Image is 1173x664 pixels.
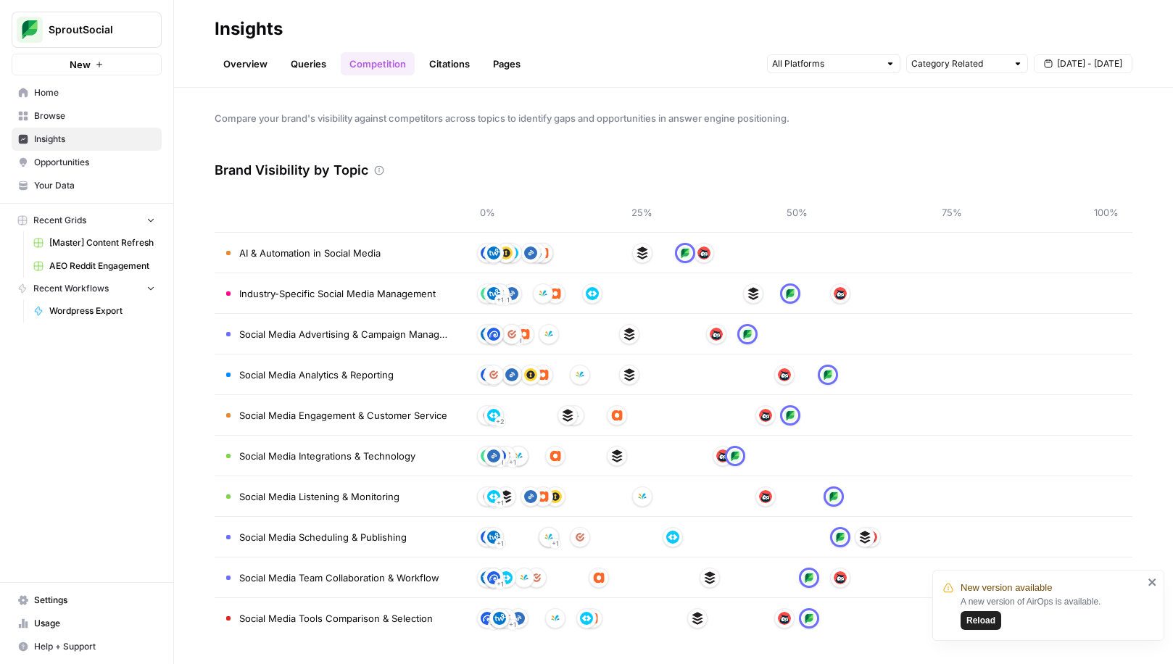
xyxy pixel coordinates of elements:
img: 9lcnyxj6t3gp2cnbrntgpuiav5fx [487,571,500,584]
a: Overview [215,52,276,75]
button: Workspace: SproutSocial [12,12,162,48]
img: bdk5hmq51hybguk6nfnb00w3ohyf [536,490,550,503]
img: 2w7iqw651mh10qh4cg2h1c8e9mgq [481,449,494,462]
img: y7aogpycgqgftgr3z9exmtd1oo6j [666,531,679,544]
span: SproutSocial [49,22,136,37]
img: 4onplfa4c41vb42kg4mbazxxmfki [803,612,816,625]
span: + 1 [497,577,504,592]
span: Help + Support [34,640,155,653]
img: 4onplfa4c41vb42kg4mbazxxmfki [821,368,834,381]
span: Wordpress Export [49,304,155,318]
span: Settings [34,594,155,607]
img: 2w7iqw651mh10qh4cg2h1c8e9mgq [481,287,494,300]
img: 4onplfa4c41vb42kg4mbazxxmfki [803,571,816,584]
img: d3o86dh9e5t52ugdlebkfaguyzqk [716,449,729,462]
img: fn4ypta2yzk4ddmco8wqwcfb525i [524,246,537,260]
img: 9lcnyxj6t3gp2cnbrntgpuiav5fx [481,246,494,260]
img: 4onplfa4c41vb42kg4mbazxxmfki [834,531,847,544]
img: d3o86dh9e5t52ugdlebkfaguyzqk [834,571,847,584]
img: 4onplfa4c41vb42kg4mbazxxmfki [784,287,797,300]
a: Citations [420,52,478,75]
span: Recent Grids [33,214,86,227]
img: 4onplfa4c41vb42kg4mbazxxmfki [679,246,692,260]
span: 100% [1092,205,1121,220]
img: 4onplfa4c41vb42kg4mbazxxmfki [827,490,840,503]
span: AEO Reddit Engagement [49,260,155,273]
input: Category Related [911,57,1007,71]
img: d3o86dh9e5t52ugdlebkfaguyzqk [759,490,772,503]
span: + 1 [497,496,504,510]
span: Social Media Engagement & Customer Service [239,408,447,423]
img: cshlsokdl6dyfr8bsio1eab8vmxt [747,287,760,300]
img: cshlsokdl6dyfr8bsio1eab8vmxt [500,490,513,503]
a: Browse [12,104,162,128]
button: New [12,54,162,75]
a: Wordpress Export [27,299,162,323]
img: bdk5hmq51hybguk6nfnb00w3ohyf [518,328,531,341]
img: zlht7lzhnpn8aylkit0kc9fgx7uw [505,328,518,341]
img: fn4ypta2yzk4ddmco8wqwcfb525i [512,612,525,625]
img: cshlsokdl6dyfr8bsio1eab8vmxt [610,449,623,462]
img: cshlsokdl6dyfr8bsio1eab8vmxt [858,531,871,544]
img: 2z50t7ts7ruow4ju702u480q3isy [487,246,500,260]
span: [DATE] - [DATE] [1057,57,1122,70]
span: 0% [473,205,502,220]
button: close [1148,576,1158,588]
img: bdk5hmq51hybguk6nfnb00w3ohyf [536,368,550,381]
span: Compare your brand's visibility against competitors across topics to identify gaps and opportunit... [215,111,1132,125]
input: All Platforms [772,57,879,71]
img: 4onplfa4c41vb42kg4mbazxxmfki [741,328,754,341]
img: cshlsokdl6dyfr8bsio1eab8vmxt [561,409,574,422]
button: Recent Workflows [12,278,162,299]
img: zlht7lzhnpn8aylkit0kc9fgx7uw [573,531,586,544]
div: Insights [215,17,283,41]
img: zt6ofbgs4xs9urgdfg341wdjmvrt [518,571,531,584]
img: bdk5hmq51hybguk6nfnb00w3ohyf [610,409,623,422]
span: Social Media Advertising & Campaign Management [239,327,449,341]
button: Recent Grids [12,209,162,231]
span: Your Data [34,179,155,192]
img: zt6ofbgs4xs9urgdfg341wdjmvrt [542,531,555,544]
img: bdk5hmq51hybguk6nfnb00w3ohyf [549,287,562,300]
img: d3o86dh9e5t52ugdlebkfaguyzqk [697,246,710,260]
img: 7dqrnsev819ys7wfcihkkm1pq6zv [500,246,513,260]
a: Opportunities [12,151,162,174]
span: + 1 [497,293,504,307]
span: Browse [34,109,155,123]
span: Social Media Listening & Monitoring [239,489,399,504]
img: bdk5hmq51hybguk6nfnb00w3ohyf [592,571,605,584]
img: cshlsokdl6dyfr8bsio1eab8vmxt [623,328,636,341]
img: bdk5hmq51hybguk6nfnb00w3ohyf [549,449,562,462]
a: [Master] Content Refresh [27,231,162,254]
img: 9lcnyxj6t3gp2cnbrntgpuiav5fx [481,531,494,544]
img: 2z50t7ts7ruow4ju702u480q3isy [481,328,494,341]
span: Opportunities [34,156,155,169]
div: A new version of AirOps is available. [961,595,1143,630]
img: d3o86dh9e5t52ugdlebkfaguyzqk [710,328,723,341]
img: y7aogpycgqgftgr3z9exmtd1oo6j [580,612,593,625]
span: New version available [961,581,1052,595]
span: [Master] Content Refresh [49,236,155,249]
a: Usage [12,612,162,635]
span: New [70,57,91,72]
span: Usage [34,617,155,630]
img: zlht7lzhnpn8aylkit0kc9fgx7uw [487,368,500,381]
span: + 1 [490,618,497,632]
span: Social Media Analytics & Reporting [239,368,394,382]
span: Social Media Team Collaboration & Workflow [239,570,439,585]
img: zt6ofbgs4xs9urgdfg341wdjmvrt [512,449,525,462]
a: Settings [12,589,162,612]
img: d3o86dh9e5t52ugdlebkfaguyzqk [778,612,791,625]
img: fn4ypta2yzk4ddmco8wqwcfb525i [505,287,518,300]
img: y7aogpycgqgftgr3z9exmtd1oo6j [487,490,500,503]
img: zt6ofbgs4xs9urgdfg341wdjmvrt [536,287,550,300]
span: Recent Workflows [33,282,109,295]
span: Insights [34,133,155,146]
span: 50% [782,205,811,220]
a: Competition [341,52,415,75]
span: Home [34,86,155,99]
a: Insights [12,128,162,151]
a: AEO Reddit Engagement [27,254,162,278]
img: cshlsokdl6dyfr8bsio1eab8vmxt [623,368,636,381]
img: 4onplfa4c41vb42kg4mbazxxmfki [784,409,797,422]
